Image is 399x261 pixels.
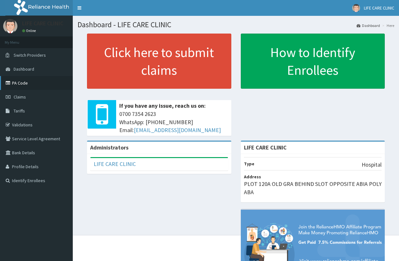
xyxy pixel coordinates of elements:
[244,174,261,180] b: Address
[87,34,231,89] a: Click here to submit claims
[364,5,394,11] span: LIFE CARE CLINIC
[90,144,128,151] b: Administrators
[14,108,25,114] span: Tariffs
[14,66,34,72] span: Dashboard
[119,110,228,134] span: 0700 7354 2623 WhatsApp: [PHONE_NUMBER] Email:
[381,23,394,28] li: Here
[3,19,17,33] img: User Image
[244,161,254,167] b: Type
[244,180,382,196] p: PLOT 120A OLD GRA BEHIND SLOT OPPOSITE ABIA POLY ABA
[134,126,221,134] a: [EMAIL_ADDRESS][DOMAIN_NAME]
[94,160,136,168] a: LIFE CARE CLINIC
[357,23,380,28] a: Dashboard
[22,21,63,26] p: LIFE CARE CLINIC
[78,21,394,29] h1: Dashboard - LIFE CARE CLINIC
[119,102,206,109] b: If you have any issue, reach us on:
[14,52,46,58] span: Switch Providers
[14,94,26,100] span: Claims
[352,4,360,12] img: User Image
[22,29,37,33] a: Online
[244,144,287,151] strong: LIFE CARE CLINIC
[241,34,385,89] a: How to Identify Enrollees
[362,161,382,169] p: Hospital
